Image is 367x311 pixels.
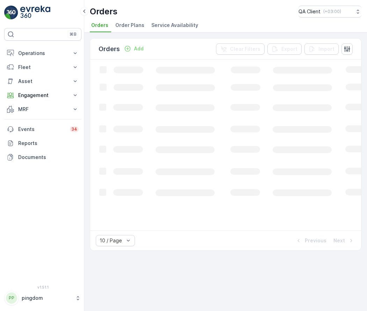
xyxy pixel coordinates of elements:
[4,6,18,20] img: logo
[4,136,81,150] a: Reports
[18,50,67,57] p: Operations
[4,74,81,88] button: Asset
[4,88,81,102] button: Engagement
[4,122,81,136] a: Events34
[99,44,120,54] p: Orders
[4,102,81,116] button: MRF
[318,46,334,53] p: Import
[305,237,326,244] p: Previous
[281,46,297,53] p: Export
[304,43,339,55] button: Import
[115,22,144,29] span: Order Plans
[20,6,50,20] img: logo_light-DOdMpM7g.png
[216,43,265,55] button: Clear Filters
[333,237,345,244] p: Next
[22,295,72,302] p: pingdom
[267,43,302,55] button: Export
[18,140,79,147] p: Reports
[323,9,341,14] p: ( +03:00 )
[91,22,108,29] span: Orders
[4,60,81,74] button: Fleet
[298,6,361,18] button: QA Client(+03:00)
[294,236,327,245] button: Previous
[4,150,81,164] a: Documents
[18,92,67,99] p: Engagement
[18,78,67,85] p: Asset
[4,285,81,289] span: v 1.51.1
[18,106,67,113] p: MRF
[4,46,81,60] button: Operations
[6,292,17,304] div: PP
[18,64,67,71] p: Fleet
[18,154,79,161] p: Documents
[4,291,81,305] button: PPpingdom
[90,6,117,17] p: Orders
[71,126,77,132] p: 34
[230,46,260,53] p: Clear Filters
[298,8,321,15] p: QA Client
[134,45,144,52] p: Add
[151,22,198,29] span: Service Availability
[18,126,66,133] p: Events
[70,32,77,37] p: ⌘B
[333,236,355,245] button: Next
[121,44,146,53] button: Add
